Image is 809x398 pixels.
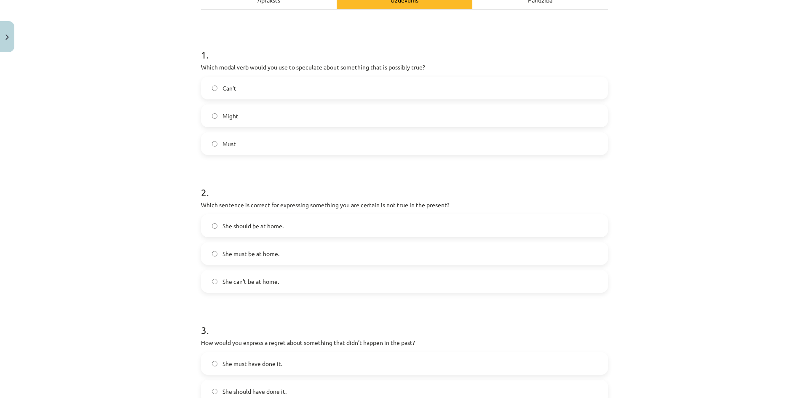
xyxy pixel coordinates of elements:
[5,35,9,40] img: icon-close-lesson-0947bae3869378f0d4975bcd49f059093ad1ed9edebbc8119c70593378902aed.svg
[201,63,608,72] p: Which modal verb would you use to speculate about something that is possibly true?
[222,359,282,368] span: She must have done it.
[212,223,217,229] input: She should be at home.
[222,84,236,93] span: Can't
[201,200,608,209] p: Which sentence is correct for expressing something you are certain is not true in the present?
[222,222,284,230] span: She should be at home.
[201,172,608,198] h1: 2 .
[212,141,217,147] input: Must
[222,387,287,396] span: She should have done it.
[222,139,236,148] span: Must
[201,310,608,336] h1: 3 .
[212,279,217,284] input: She can't be at home.
[212,85,217,91] input: Can't
[212,251,217,256] input: She must be at home.
[222,277,279,286] span: She can't be at home.
[212,113,217,119] input: Might
[212,361,217,366] input: She must have done it.
[222,249,279,258] span: She must be at home.
[201,34,608,60] h1: 1 .
[201,338,608,347] p: How would you express a regret about something that didn’t happen in the past?
[212,389,217,394] input: She should have done it.
[222,112,238,120] span: Might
